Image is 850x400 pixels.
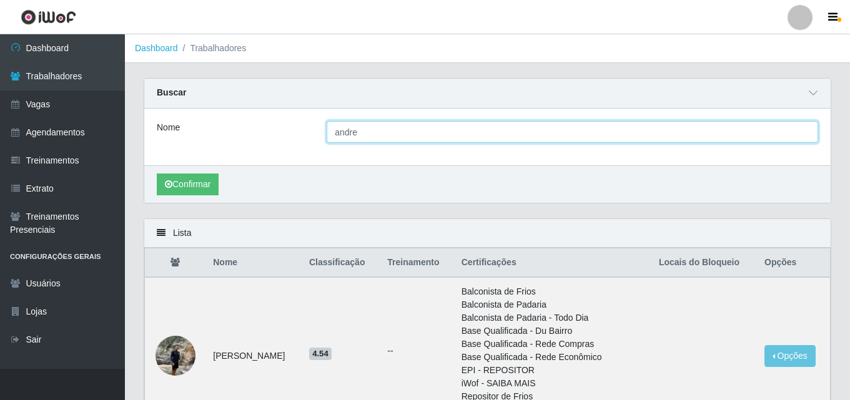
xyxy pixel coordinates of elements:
li: Base Qualificada - Du Bairro [462,324,644,338]
li: Balconista de Padaria [462,298,644,311]
input: Digite o Nome... [327,121,818,143]
nav: breadcrumb [125,34,850,63]
li: EPI - REPOSITOR [462,364,644,377]
div: Lista [144,219,831,248]
th: Nome [205,248,302,278]
strong: Buscar [157,87,186,97]
img: 1700098236719.jpeg [156,329,195,382]
th: Locais do Bloqueio [651,248,757,278]
img: CoreUI Logo [21,9,76,25]
button: Opções [764,345,816,367]
li: iWof - SAIBA MAIS [462,377,644,390]
th: Classificação [302,248,380,278]
th: Certificações [454,248,651,278]
th: Treinamento [380,248,453,278]
button: Confirmar [157,173,219,195]
label: Nome [157,121,180,134]
li: Trabalhadores [178,42,247,55]
li: Balconista de Padaria - Todo Dia [462,311,644,324]
a: Dashboard [135,43,178,53]
li: Base Qualificada - Rede Compras [462,338,644,351]
li: Balconista de Frios [462,285,644,298]
span: 4.54 [309,348,332,360]
th: Opções [757,248,830,278]
ul: -- [387,344,446,358]
li: Base Qualificada - Rede Econômico [462,351,644,364]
